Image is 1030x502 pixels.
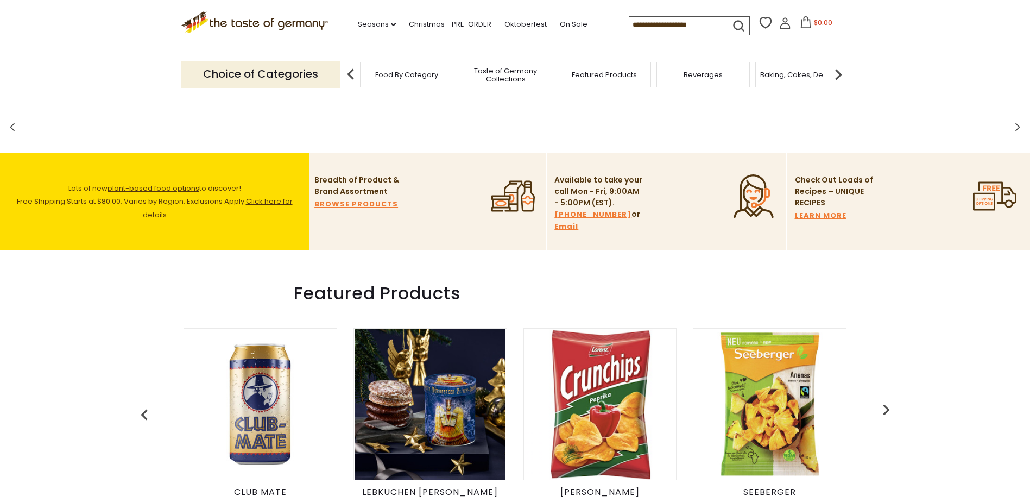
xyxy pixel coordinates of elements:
img: Club Mate Energy Soft Drink with Yerba Mate Tea, 24 pack of 11.2 oz cans [185,329,336,480]
p: Choice of Categories [181,61,340,87]
a: plant-based food options [108,183,199,193]
button: $0.00 [793,16,839,33]
div: [PERSON_NAME] [523,487,677,498]
a: LEARN MORE [795,210,846,222]
a: [PHONE_NUMBER] [554,209,631,221]
a: Email [554,221,578,233]
p: Breadth of Product & Brand Assortment [314,174,404,197]
img: Seeberger Unsweetened Pineapple Chips, Natural Fruit Snack, 200g [694,329,845,480]
a: Oktoberfest [504,18,547,30]
img: Lorenz Crunch Chips with Mild Paprika in Bag 5.3 oz - DEAL [525,329,675,480]
img: Lebkuchen Schmidt Blue [355,329,505,480]
a: Beverages [684,71,723,79]
a: Food By Category [375,71,438,79]
a: Christmas - PRE-ORDER [409,18,491,30]
p: Available to take your call Mon - Fri, 9:00AM - 5:00PM (EST). or [554,174,644,233]
img: next arrow [827,64,849,85]
img: previous arrow [134,404,155,426]
a: Taste of Germany Collections [462,67,549,83]
span: $0.00 [814,18,832,27]
span: Lots of new to discover! Free Shipping Starts at $80.00. Varies by Region. Exclusions Apply. [17,183,293,221]
a: On Sale [560,18,587,30]
div: Lebkuchen [PERSON_NAME] [353,487,507,498]
div: Seeberger [693,487,846,498]
a: Featured Products [572,71,637,79]
img: previous arrow [875,399,897,421]
a: Baking, Cakes, Desserts [760,71,844,79]
a: Seasons [358,18,396,30]
a: BROWSE PRODUCTS [314,198,398,210]
p: Check Out Loads of Recipes – UNIQUE RECIPES [795,174,874,209]
div: Club Mate [184,487,337,498]
img: previous arrow [340,64,362,85]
